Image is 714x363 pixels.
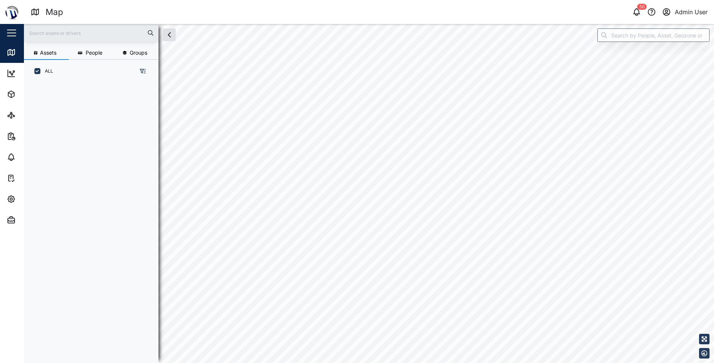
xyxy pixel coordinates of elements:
button: Admin User [661,7,708,17]
div: Dashboard [19,69,53,77]
input: Search assets or drivers [28,27,154,39]
span: People [86,50,102,55]
div: 50 [637,4,647,10]
label: ALL [40,68,53,74]
div: Settings [19,195,46,203]
div: Admin User [675,7,708,17]
canvas: Map [24,24,714,363]
div: Tasks [19,174,40,182]
div: grid [30,80,158,357]
div: Map [46,6,63,19]
span: Groups [130,50,147,55]
span: Assets [40,50,56,55]
div: Assets [19,90,43,98]
div: Alarms [19,153,43,161]
input: Search by People, Asset, Geozone or Place [597,28,710,42]
div: Admin [19,216,41,224]
img: Main Logo [4,4,20,20]
div: Map [19,48,36,57]
div: Sites [19,111,37,119]
div: Reports [19,132,45,140]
